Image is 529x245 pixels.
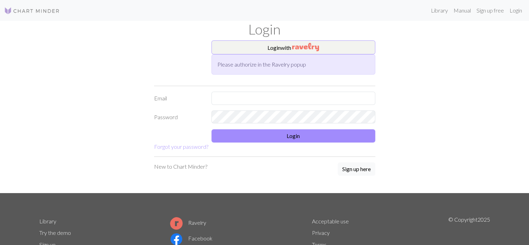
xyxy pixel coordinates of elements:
label: Password [150,110,207,124]
a: Try the demo [39,229,71,236]
a: Acceptable use [312,218,349,224]
a: Forgot your password? [154,143,208,150]
img: Logo [4,7,60,15]
a: Login [507,3,525,17]
p: New to Chart Minder? [154,162,207,171]
a: Library [428,3,451,17]
a: Sign up free [474,3,507,17]
button: Sign up here [338,162,375,176]
a: Privacy [312,229,330,236]
a: Facebook [170,235,213,242]
h1: Login [35,21,494,38]
a: Sign up here [338,162,375,176]
a: Ravelry [170,219,206,226]
a: Manual [451,3,474,17]
label: Email [150,92,207,105]
img: Ravelry logo [170,217,183,230]
a: Library [39,218,56,224]
button: Loginwith [211,40,375,54]
button: Login [211,129,375,143]
div: Please authorize in the Ravelry popup [211,54,375,75]
img: Ravelry [292,43,319,51]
